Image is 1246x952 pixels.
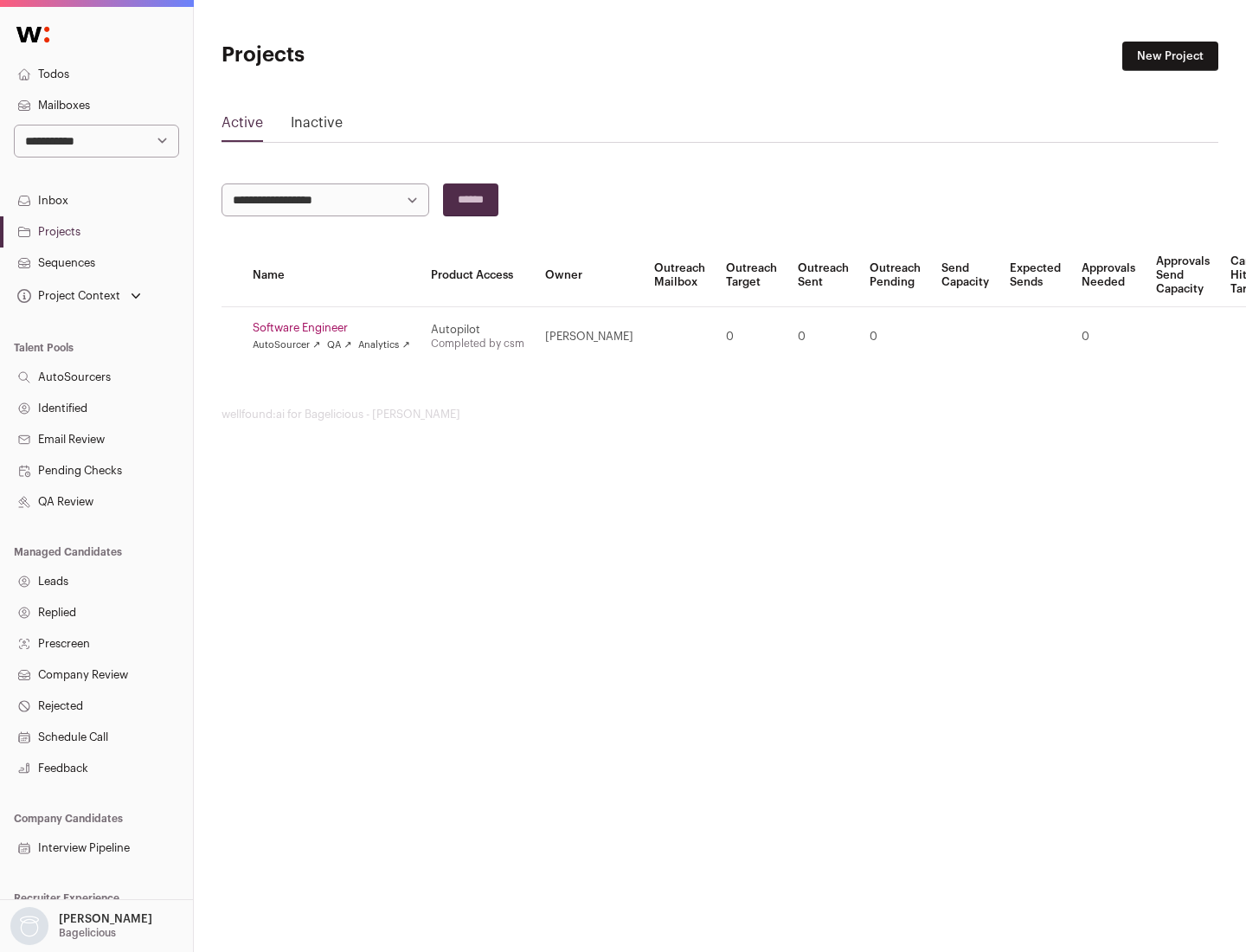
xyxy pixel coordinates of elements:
[716,307,787,367] td: 0
[253,321,410,335] a: Software Engineer
[535,307,644,367] td: [PERSON_NAME]
[242,244,421,307] th: Name
[327,338,351,352] a: QA ↗
[14,284,145,308] button: Open dropdown
[222,42,554,69] h1: Projects
[431,323,524,337] div: Autopilot
[787,307,859,367] td: 0
[291,113,343,140] a: Inactive
[7,17,59,52] img: Wellfound
[222,408,1218,421] footer: wellfound:ai for Bagelicious - [PERSON_NAME]
[421,244,535,307] th: Product Access
[358,338,409,352] a: Analytics ↗
[859,307,931,367] td: 0
[14,289,120,303] div: Project Context
[253,338,320,352] a: AutoSourcer ↗
[1071,244,1146,307] th: Approvals Needed
[859,244,931,307] th: Outreach Pending
[222,113,263,140] a: Active
[931,244,999,307] th: Send Capacity
[7,907,156,945] button: Open dropdown
[1122,42,1218,71] a: New Project
[644,244,716,307] th: Outreach Mailbox
[1146,244,1220,307] th: Approvals Send Capacity
[535,244,644,307] th: Owner
[1071,307,1146,367] td: 0
[431,338,524,349] a: Completed by csm
[787,244,859,307] th: Outreach Sent
[999,244,1071,307] th: Expected Sends
[59,912,152,926] p: [PERSON_NAME]
[59,926,116,940] p: Bagelicious
[10,907,48,945] img: nopic.png
[716,244,787,307] th: Outreach Target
